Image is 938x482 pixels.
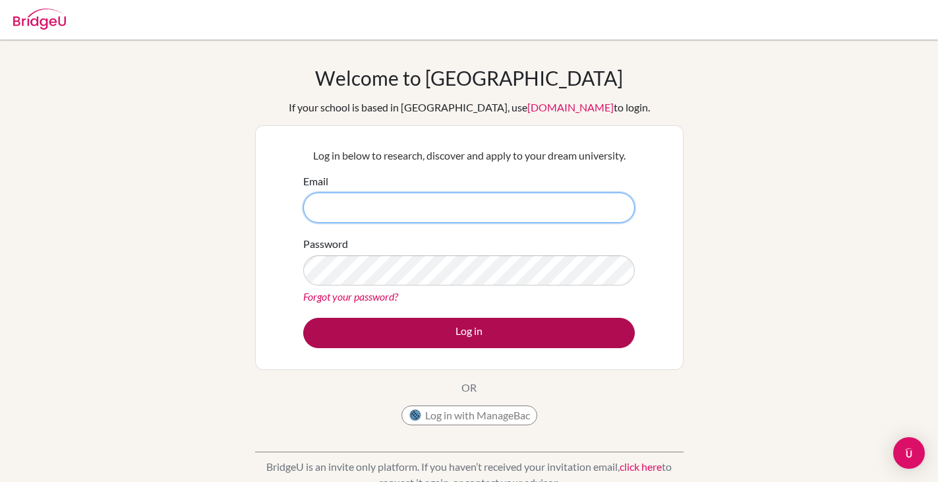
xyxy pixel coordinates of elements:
[303,173,328,189] label: Email
[620,460,662,473] a: click here
[315,66,623,90] h1: Welcome to [GEOGRAPHIC_DATA]
[461,380,477,396] p: OR
[401,406,537,425] button: Log in with ManageBac
[303,318,635,348] button: Log in
[893,437,925,469] div: Open Intercom Messenger
[13,9,66,30] img: Bridge-U
[303,236,348,252] label: Password
[289,100,650,115] div: If your school is based in [GEOGRAPHIC_DATA], use to login.
[527,101,614,113] a: [DOMAIN_NAME]
[303,290,398,303] a: Forgot your password?
[303,148,635,164] p: Log in below to research, discover and apply to your dream university.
